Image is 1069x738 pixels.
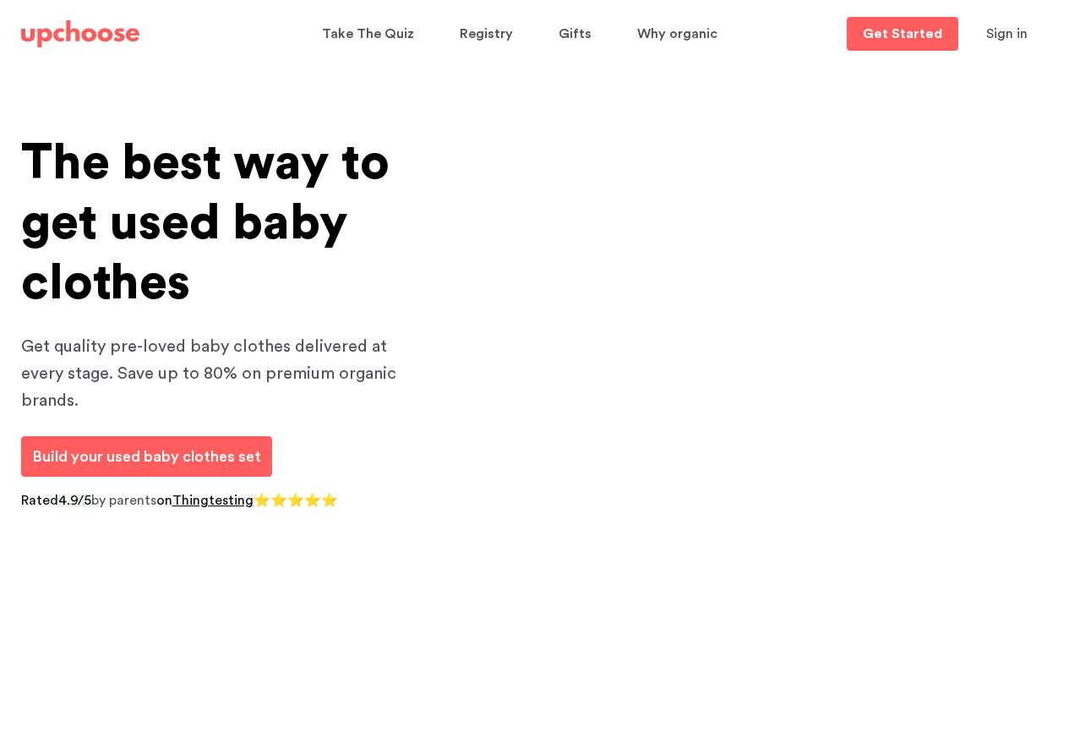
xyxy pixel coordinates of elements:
[254,494,338,507] span: ⭐⭐⭐⭐⭐
[460,18,518,51] a: Registry
[21,436,272,477] a: Build your used baby clothes set
[32,449,261,464] span: Build your used baby clothes set
[172,494,254,507] a: Thingtesting
[156,494,172,507] span: on
[965,17,1049,51] button: Sign in
[863,27,942,41] p: Get Started
[322,18,419,51] a: Take The Quiz
[559,18,597,51] a: Gifts
[21,490,427,512] p: by parents
[559,18,592,51] span: Gifts
[21,494,58,507] span: Rated
[21,139,390,308] span: The best way to get used baby clothes
[847,17,958,51] a: Get Started
[21,333,427,414] p: Get quality pre-loved baby clothes delivered at every stage. Save up to 80% on premium organic br...
[637,18,717,51] span: Why organic
[637,18,723,51] a: Why organic
[58,494,91,507] span: 4.9/5
[21,20,139,47] img: UpChoose
[322,20,414,47] p: Take The Quiz
[986,27,1028,41] span: Sign in
[21,17,139,52] a: UpChoose
[460,18,513,51] span: Registry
